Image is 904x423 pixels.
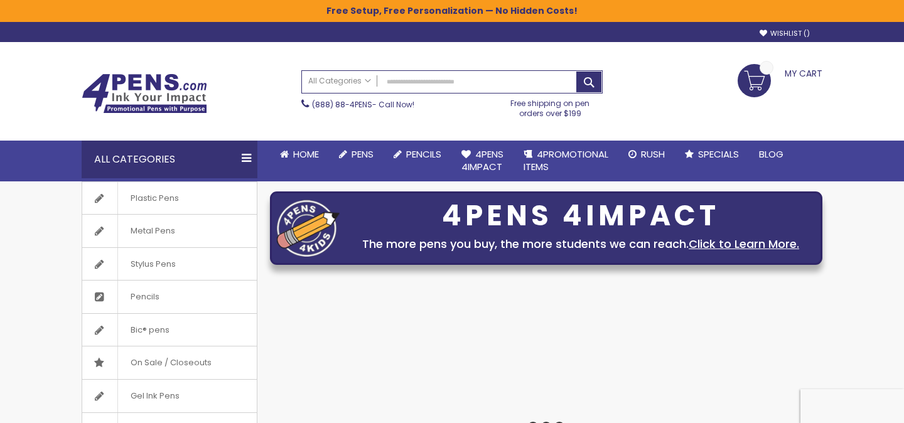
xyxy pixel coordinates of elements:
[346,235,815,253] div: The more pens you buy, the more students we can reach.
[302,71,377,92] a: All Categories
[82,141,257,178] div: All Categories
[759,147,783,161] span: Blog
[329,141,384,168] a: Pens
[800,389,904,423] iframe: Google Customer Reviews
[270,141,329,168] a: Home
[117,346,224,379] span: On Sale / Closeouts
[498,94,603,119] div: Free shipping on pen orders over $199
[346,203,815,229] div: 4PENS 4IMPACT
[618,141,675,168] a: Rush
[82,346,257,379] a: On Sale / Closeouts
[689,236,799,252] a: Click to Learn More.
[749,141,794,168] a: Blog
[293,147,319,161] span: Home
[117,314,182,346] span: Bic® pens
[352,147,374,161] span: Pens
[117,281,172,313] span: Pencils
[117,380,192,412] span: Gel Ink Pens
[82,380,257,412] a: Gel Ink Pens
[117,248,188,281] span: Stylus Pens
[82,215,257,247] a: Metal Pens
[384,141,451,168] a: Pencils
[675,141,749,168] a: Specials
[461,147,503,173] span: 4Pens 4impact
[117,215,188,247] span: Metal Pens
[82,73,207,114] img: 4Pens Custom Pens and Promotional Products
[760,29,810,38] a: Wishlist
[641,147,665,161] span: Rush
[82,281,257,313] a: Pencils
[82,182,257,215] a: Plastic Pens
[312,99,414,110] span: - Call Now!
[406,147,441,161] span: Pencils
[698,147,739,161] span: Specials
[277,200,340,257] img: four_pen_logo.png
[117,182,191,215] span: Plastic Pens
[514,141,618,181] a: 4PROMOTIONALITEMS
[451,141,514,181] a: 4Pens4impact
[524,147,608,173] span: 4PROMOTIONAL ITEMS
[82,314,257,346] a: Bic® pens
[308,76,371,86] span: All Categories
[82,248,257,281] a: Stylus Pens
[312,99,372,110] a: (888) 88-4PENS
